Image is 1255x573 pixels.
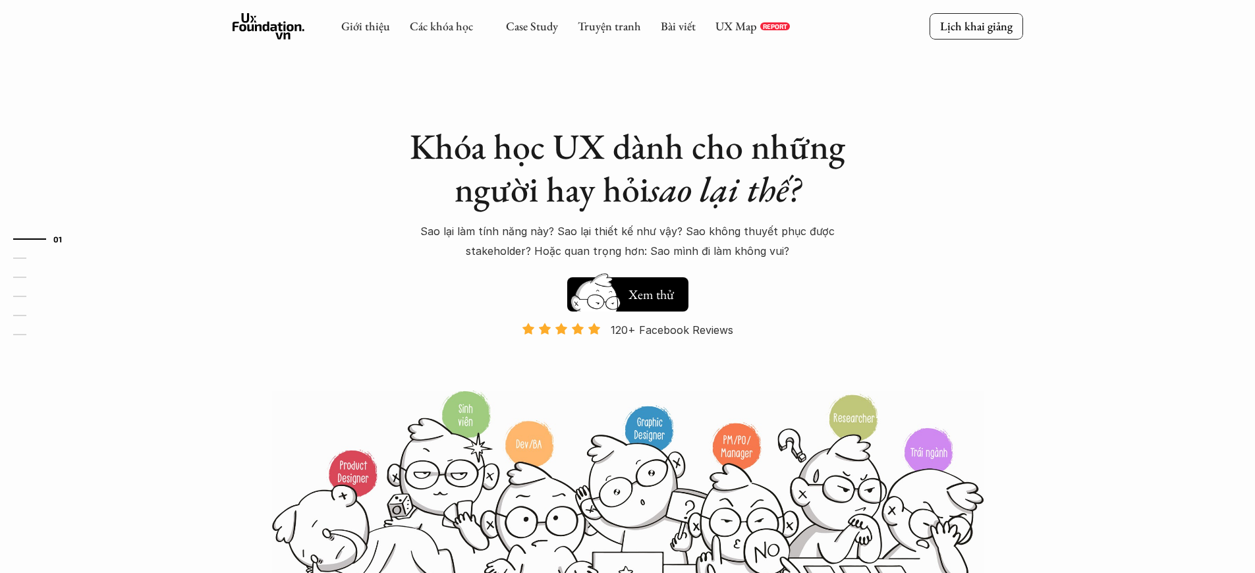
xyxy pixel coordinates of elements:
[13,231,76,247] a: 01
[940,18,1013,34] p: Lịch khai giảng
[567,271,688,312] a: Xem thử
[506,18,558,34] a: Case Study
[627,285,675,304] h5: Xem thử
[511,322,745,389] a: 120+ Facebook Reviews
[649,166,800,212] em: sao lại thế?
[611,320,733,340] p: 120+ Facebook Reviews
[661,18,696,34] a: Bài viết
[410,18,473,34] a: Các khóa học
[578,18,641,34] a: Truyện tranh
[53,234,63,243] strong: 01
[715,18,757,34] a: UX Map
[763,22,787,30] p: REPORT
[341,18,390,34] a: Giới thiệu
[397,221,858,261] p: Sao lại làm tính năng này? Sao lại thiết kế như vậy? Sao không thuyết phục được stakeholder? Hoặc...
[930,13,1023,39] a: Lịch khai giảng
[397,125,858,211] h1: Khóa học UX dành cho những người hay hỏi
